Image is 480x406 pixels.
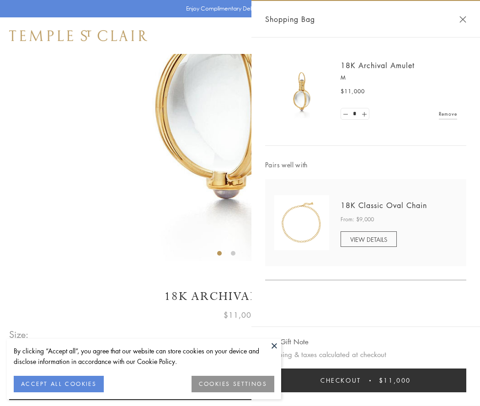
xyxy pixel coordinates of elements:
[265,349,466,360] p: Shipping & taxes calculated at checkout
[341,231,397,247] a: VIEW DETAILS
[320,375,361,385] span: Checkout
[274,195,329,250] img: N88865-OV18
[359,108,368,120] a: Set quantity to 2
[379,375,411,385] span: $11,000
[14,376,104,392] button: ACCEPT ALL COOKIES
[350,235,387,244] span: VIEW DETAILS
[341,108,350,120] a: Set quantity to 0
[439,109,457,119] a: Remove
[341,60,415,70] a: 18K Archival Amulet
[192,376,274,392] button: COOKIES SETTINGS
[9,327,29,342] span: Size:
[265,369,466,392] button: Checkout $11,000
[9,288,471,304] h1: 18K Archival Amulet
[224,309,256,321] span: $11,000
[274,64,329,119] img: 18K Archival Amulet
[186,4,290,13] p: Enjoy Complimentary Delivery & Returns
[341,87,365,96] span: $11,000
[265,336,309,347] button: Add Gift Note
[341,200,427,210] a: 18K Classic Oval Chain
[9,30,147,41] img: Temple St. Clair
[459,16,466,23] button: Close Shopping Bag
[14,346,274,367] div: By clicking “Accept all”, you agree that our website can store cookies on your device and disclos...
[265,160,466,170] span: Pairs well with
[265,13,315,25] span: Shopping Bag
[341,215,374,224] span: From: $9,000
[341,73,457,82] p: M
